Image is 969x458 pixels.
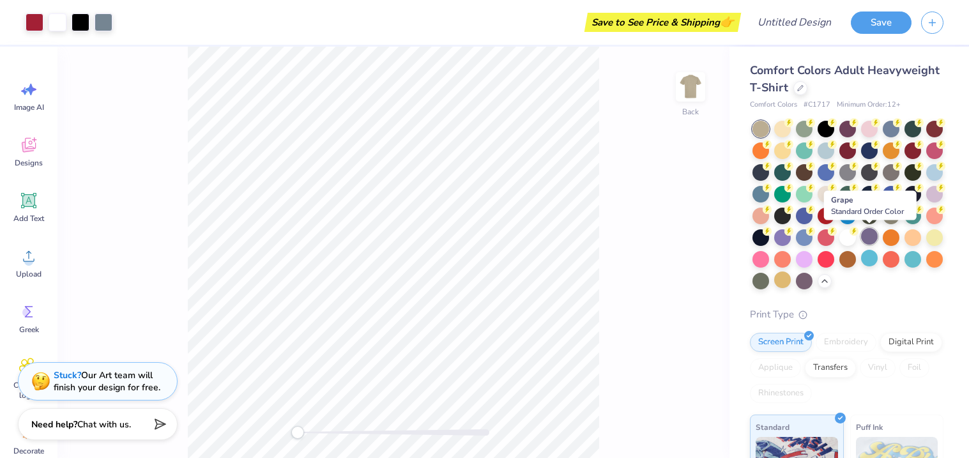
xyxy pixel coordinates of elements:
[750,307,943,322] div: Print Type
[860,358,896,378] div: Vinyl
[54,369,81,381] strong: Stuck?
[856,420,883,434] span: Puff Ink
[13,446,44,456] span: Decorate
[750,63,940,95] span: Comfort Colors Adult Heavyweight T-Shirt
[8,380,50,401] span: Clipart & logos
[899,358,929,378] div: Foil
[804,100,830,111] span: # C1717
[805,358,856,378] div: Transfers
[31,418,77,431] strong: Need help?
[720,14,734,29] span: 👉
[678,74,703,100] img: Back
[588,13,738,32] div: Save to See Price & Shipping
[747,10,841,35] input: Untitled Design
[750,100,797,111] span: Comfort Colors
[15,158,43,168] span: Designs
[756,420,790,434] span: Standard
[14,102,44,112] span: Image AI
[77,418,131,431] span: Chat with us.
[824,191,917,220] div: Grape
[750,384,812,403] div: Rhinestones
[13,213,44,224] span: Add Text
[682,106,699,118] div: Back
[880,333,942,352] div: Digital Print
[851,11,912,34] button: Save
[750,333,812,352] div: Screen Print
[816,333,876,352] div: Embroidery
[19,324,39,335] span: Greek
[54,369,160,393] div: Our Art team will finish your design for free.
[16,269,42,279] span: Upload
[837,100,901,111] span: Minimum Order: 12 +
[831,206,904,217] span: Standard Order Color
[291,426,304,439] div: Accessibility label
[750,358,801,378] div: Applique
